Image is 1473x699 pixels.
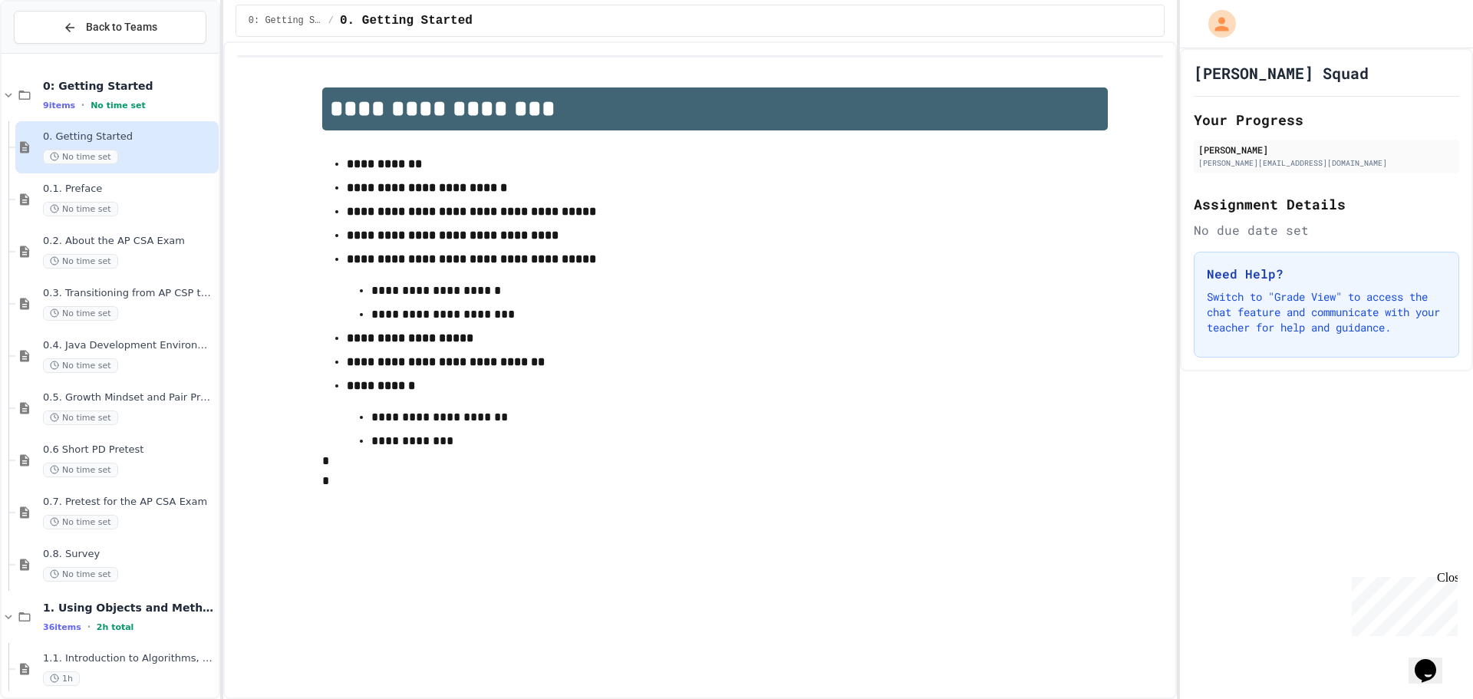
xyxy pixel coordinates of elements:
[1194,221,1459,239] div: No due date set
[1207,265,1446,283] h3: Need Help?
[43,287,216,300] span: 0.3. Transitioning from AP CSP to AP CSA
[1409,638,1458,684] iframe: chat widget
[97,622,134,632] span: 2h total
[1207,289,1446,335] p: Switch to "Grade View" to access the chat feature and communicate with your teacher for help and ...
[43,79,216,93] span: 0: Getting Started
[6,6,106,97] div: Chat with us now!Close
[81,99,84,111] span: •
[1198,143,1455,157] div: [PERSON_NAME]
[43,150,118,164] span: No time set
[43,652,216,665] span: 1.1. Introduction to Algorithms, Programming, and Compilers
[43,101,75,110] span: 9 items
[328,15,334,27] span: /
[1194,193,1459,215] h2: Assignment Details
[43,496,216,509] span: 0.7. Pretest for the AP CSA Exam
[43,515,118,529] span: No time set
[43,130,216,143] span: 0. Getting Started
[87,621,91,633] span: •
[43,358,118,373] span: No time set
[43,235,216,248] span: 0.2. About the AP CSA Exam
[340,12,473,30] span: 0. Getting Started
[91,101,146,110] span: No time set
[1194,62,1369,84] h1: [PERSON_NAME] Squad
[1194,109,1459,130] h2: Your Progress
[43,443,216,457] span: 0.6 Short PD Pretest
[1192,6,1240,41] div: My Account
[43,567,118,582] span: No time set
[43,463,118,477] span: No time set
[1198,157,1455,169] div: [PERSON_NAME][EMAIL_ADDRESS][DOMAIN_NAME]
[43,622,81,632] span: 36 items
[43,391,216,404] span: 0.5. Growth Mindset and Pair Programming
[86,19,157,35] span: Back to Teams
[43,410,118,425] span: No time set
[43,183,216,196] span: 0.1. Preface
[43,202,118,216] span: No time set
[249,15,322,27] span: 0: Getting Started
[43,548,216,561] span: 0.8. Survey
[14,11,206,44] button: Back to Teams
[43,671,80,686] span: 1h
[43,306,118,321] span: No time set
[43,339,216,352] span: 0.4. Java Development Environments
[1346,571,1458,636] iframe: chat widget
[43,601,216,615] span: 1. Using Objects and Methods
[43,254,118,269] span: No time set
